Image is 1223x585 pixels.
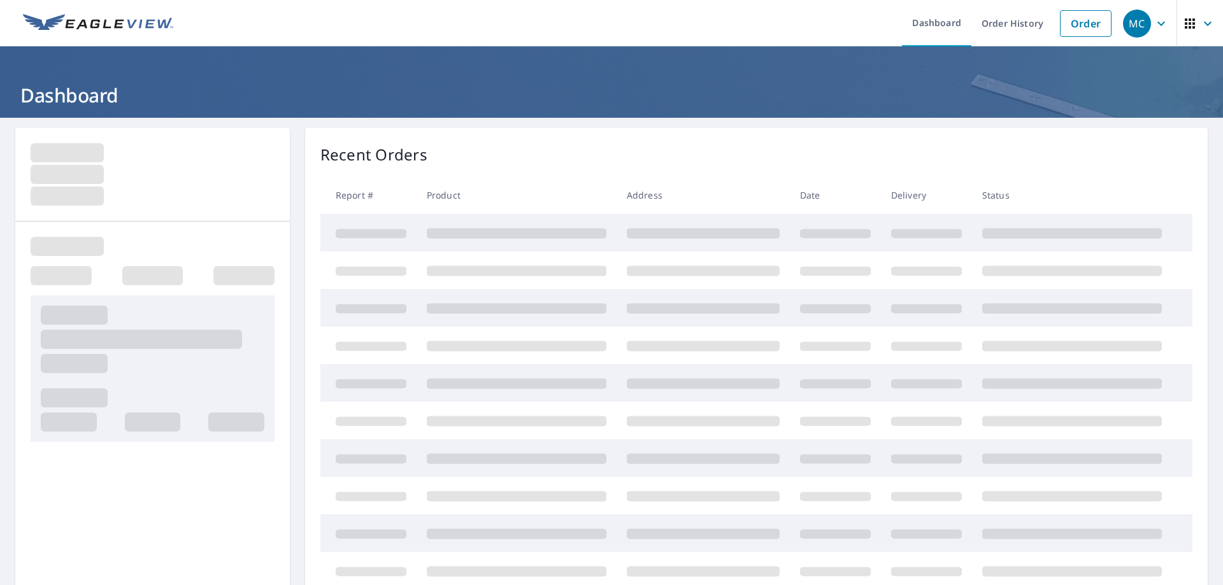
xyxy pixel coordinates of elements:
th: Delivery [881,176,972,214]
th: Date [790,176,881,214]
a: Order [1060,10,1112,37]
th: Address [617,176,790,214]
th: Report # [320,176,417,214]
div: MC [1123,10,1151,38]
th: Product [417,176,617,214]
th: Status [972,176,1172,214]
img: EV Logo [23,14,173,33]
h1: Dashboard [15,82,1208,108]
p: Recent Orders [320,143,427,166]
